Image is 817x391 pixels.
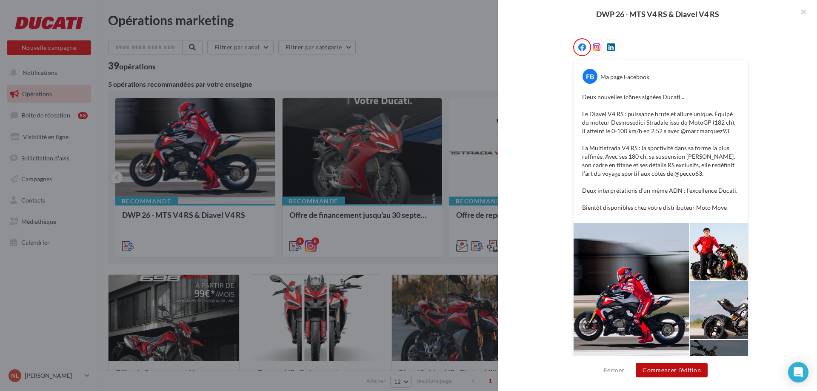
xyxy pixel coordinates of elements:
[788,362,808,382] div: Open Intercom Messenger
[511,10,803,18] div: DWP 26 - MTS V4 RS & Diavel V4 RS
[636,363,708,377] button: Commencer l'édition
[582,93,740,212] p: Deux nouvelles icônes signées Ducati... Le Diavel V4 RS : puissance brute et allure unique. Équip...
[600,365,628,375] button: Fermer
[583,69,597,84] div: FB
[600,73,649,81] div: Ma page Facebook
